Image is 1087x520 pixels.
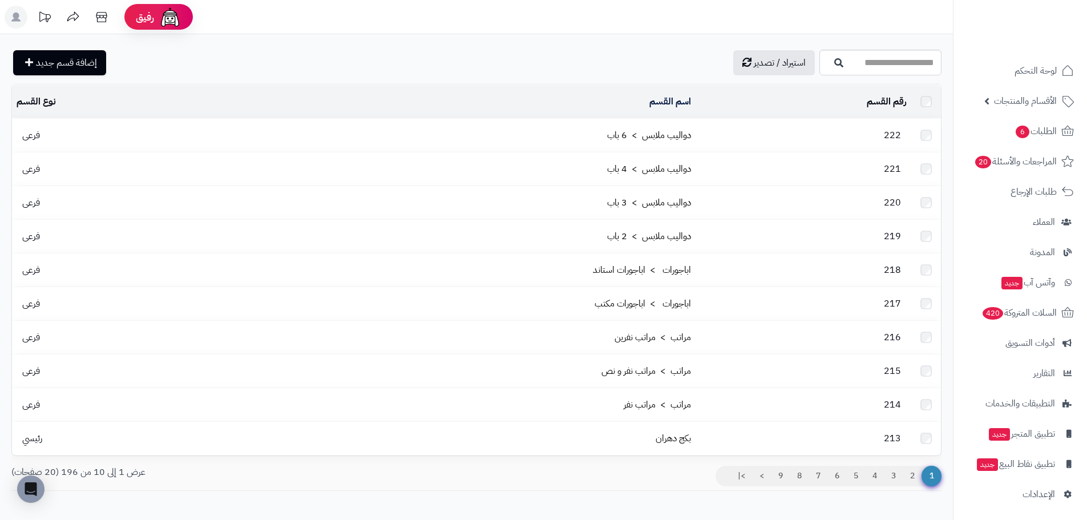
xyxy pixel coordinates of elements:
a: التقارير [960,360,1080,387]
span: فرعى [17,297,46,311]
span: وآتس آب [1000,275,1055,291]
a: دواليب ملابس > 3 باب [607,196,691,209]
a: 9 [771,466,790,486]
a: المراجعات والأسئلة20 [960,148,1080,175]
span: طلبات الإرجاع [1011,184,1057,200]
span: 6 [1016,126,1029,138]
a: اسم القسم [649,95,691,108]
span: 218 [878,263,907,277]
a: مراتب > مراتب نفر [624,398,691,412]
span: رفيق [136,10,154,24]
a: 3 [884,466,903,486]
a: مراتب > مراتب نفرين [615,330,691,344]
a: مراتب > مراتب نفر و نص [601,364,691,378]
a: دواليب ملابس > 6 باب [607,128,691,142]
span: السلات المتروكة [981,305,1057,321]
div: Open Intercom Messenger [17,475,45,503]
span: أدوات التسويق [1005,335,1055,351]
a: لوحة التحكم [960,57,1080,84]
a: وآتس آبجديد [960,269,1080,296]
span: جديد [989,428,1010,441]
a: الإعدادات [960,481,1080,508]
span: 216 [878,330,907,344]
img: ai-face.png [159,6,181,29]
span: فرعى [17,162,46,176]
span: استيراد / تصدير [754,56,806,70]
a: إضافة قسم جديد [13,50,106,75]
span: فرعى [17,398,46,412]
a: استيراد / تصدير [733,50,815,75]
a: 7 [809,466,828,486]
a: دواليب ملابس > 2 باب [607,229,691,243]
img: logo-2.png [1009,31,1076,55]
span: 213 [878,432,907,445]
div: عرض 1 إلى 10 من 196 (20 صفحات) [3,466,476,479]
a: طلبات الإرجاع [960,178,1080,205]
a: >| [730,466,753,486]
a: المدونة [960,239,1080,266]
div: رقم القسم [700,95,907,108]
span: فرعى [17,229,46,243]
a: دواليب ملابس > 4 باب [607,162,691,176]
a: تطبيق المتجرجديد [960,420,1080,448]
span: لوحة التحكم [1015,63,1057,79]
a: اباجورات > اباجورات استاند [593,263,691,277]
span: إضافة قسم جديد [36,56,97,70]
span: فرعى [17,330,46,344]
a: 6 [827,466,847,486]
span: 217 [878,297,907,311]
span: 220 [878,196,907,209]
span: فرعى [17,263,46,277]
a: 2 [903,466,922,486]
a: تحديثات المنصة [30,6,59,31]
span: 222 [878,128,907,142]
span: المدونة [1030,244,1055,260]
a: أدوات التسويق [960,329,1080,357]
a: تطبيق نقاط البيعجديد [960,450,1080,478]
span: الإعدادات [1023,486,1055,502]
span: العملاء [1033,214,1055,230]
span: رئيسي [17,432,48,445]
td: نوع القسم [12,85,225,118]
span: تطبيق المتجر [988,426,1055,442]
a: اباجورات > اباجورات مكتب [595,297,691,311]
span: فرعى [17,128,46,142]
span: الأقسام والمنتجات [994,93,1057,109]
a: > [752,466,771,486]
span: 214 [878,398,907,412]
span: 221 [878,162,907,176]
span: الطلبات [1015,123,1057,139]
a: 5 [846,466,866,486]
a: 4 [865,466,884,486]
span: التقارير [1033,365,1055,381]
span: فرعى [17,364,46,378]
span: 215 [878,364,907,378]
span: فرعى [17,196,46,209]
span: 219 [878,229,907,243]
span: جديد [977,458,998,471]
span: 420 [983,307,1003,320]
span: التطبيقات والخدمات [985,396,1055,412]
span: تطبيق نقاط البيع [976,456,1055,472]
span: المراجعات والأسئلة [974,154,1057,170]
span: جديد [1001,277,1023,289]
span: 20 [975,156,991,168]
span: 1 [922,466,941,486]
a: التطبيقات والخدمات [960,390,1080,417]
a: بكج دهران [656,432,691,445]
a: العملاء [960,208,1080,236]
a: الطلبات6 [960,118,1080,145]
a: 8 [790,466,809,486]
a: السلات المتروكة420 [960,299,1080,326]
